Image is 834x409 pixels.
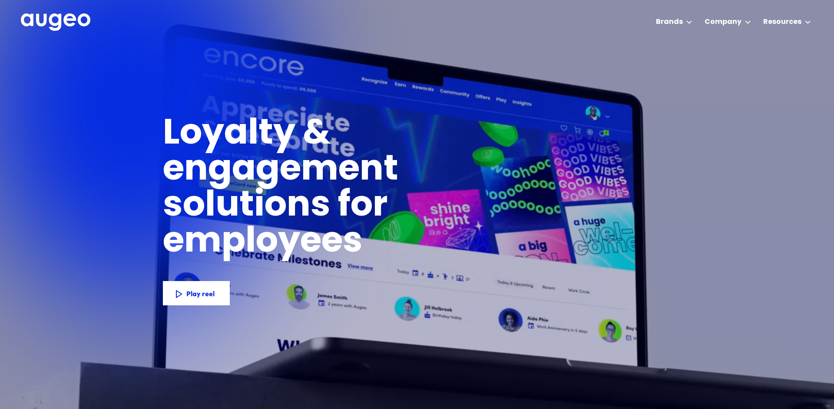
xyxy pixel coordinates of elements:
[21,13,90,31] img: Augeo's full logo in white.
[163,225,378,261] h1: employees
[21,13,90,32] a: home
[656,17,683,27] div: Brands
[763,17,801,27] div: Resources
[705,17,741,27] div: Company
[163,117,538,225] h1: Loyalty & engagement solutions for
[163,281,230,305] a: Play reel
